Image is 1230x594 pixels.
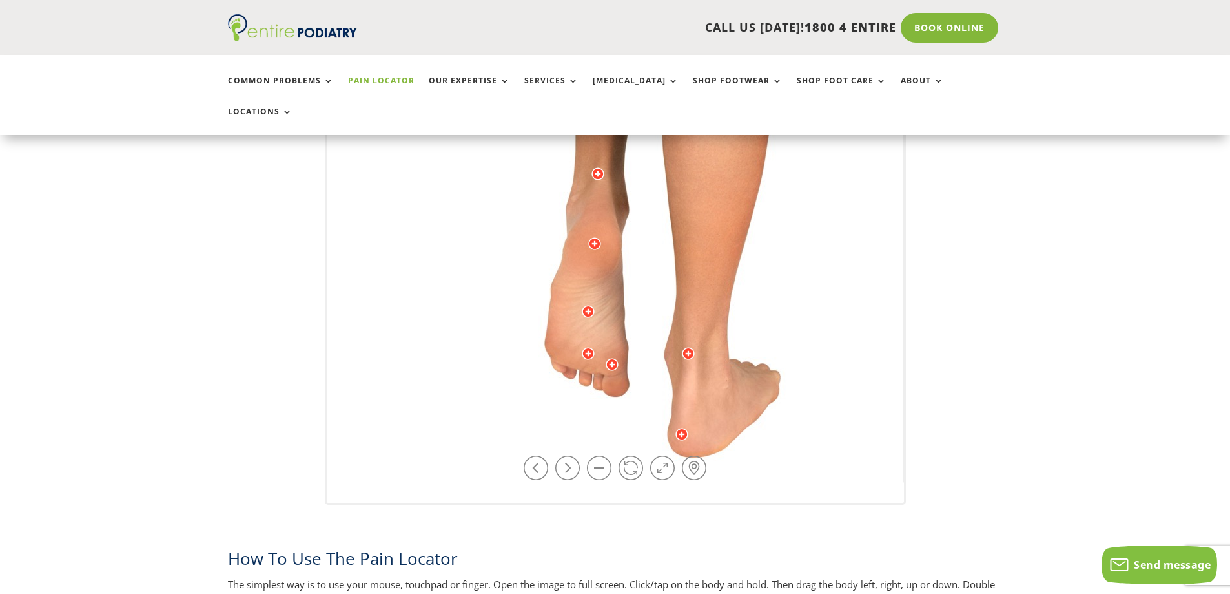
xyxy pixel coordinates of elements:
[555,456,580,480] a: Rotate right
[228,547,1003,577] h2: How To Use The Pain Locator
[228,76,334,104] a: Common Problems
[429,76,510,104] a: Our Expertise
[797,76,887,104] a: Shop Foot Care
[619,456,643,480] a: Play / Stop
[1134,558,1211,572] span: Send message
[587,456,611,480] a: Zoom in / out
[593,76,679,104] a: [MEDICAL_DATA]
[682,456,706,480] a: Hot-spots on / off
[407,19,896,36] p: CALL US [DATE]!
[901,76,944,104] a: About
[228,31,357,44] a: Entire Podiatry
[650,456,675,480] a: Full Screen on / off
[524,456,548,480] a: Rotate left
[524,76,579,104] a: Services
[805,19,896,35] span: 1800 4 ENTIRE
[1102,546,1217,584] button: Send message
[348,76,415,104] a: Pain Locator
[228,14,357,41] img: logo (1)
[901,13,998,43] a: Book Online
[693,76,783,104] a: Shop Footwear
[228,107,292,135] a: Locations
